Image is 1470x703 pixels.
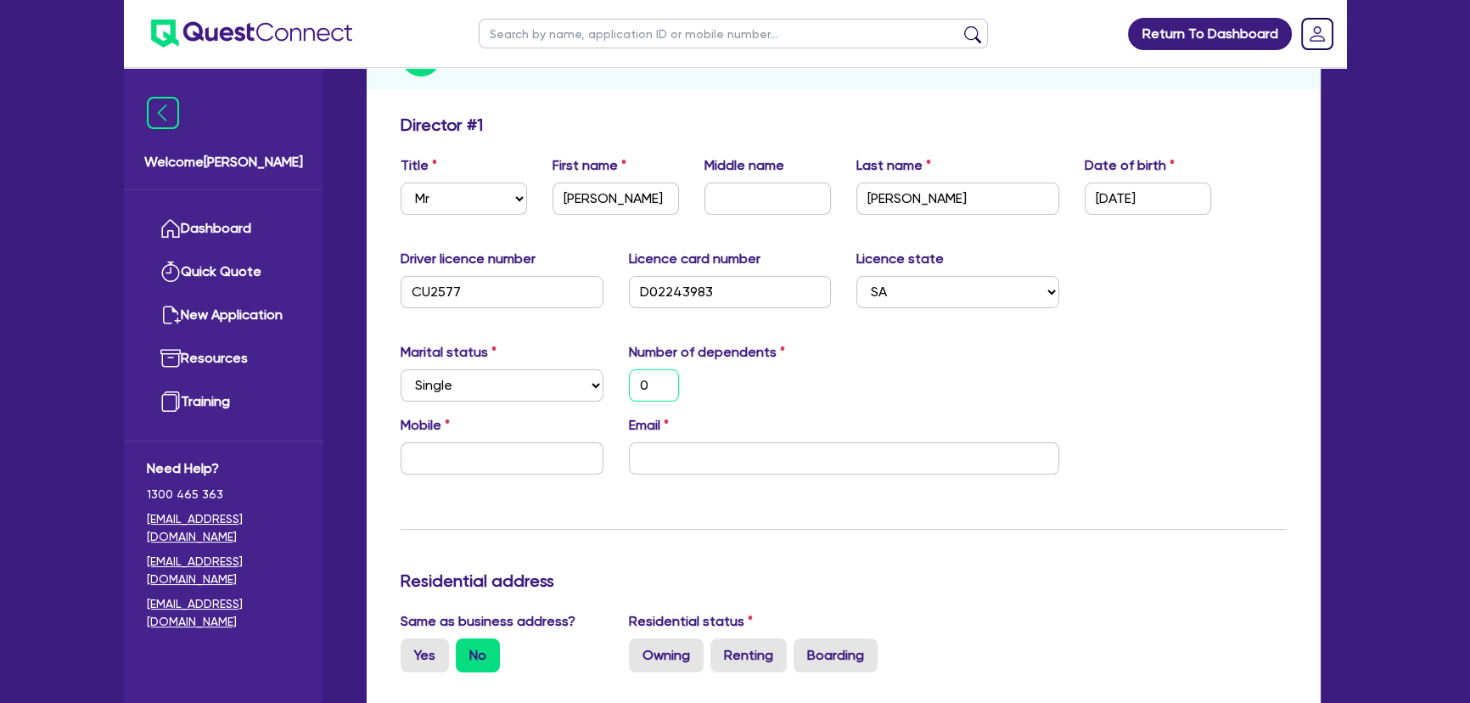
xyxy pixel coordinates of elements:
[160,262,181,282] img: quick-quote
[1085,183,1211,215] input: DD / MM / YYYY
[147,510,300,546] a: [EMAIL_ADDRESS][DOMAIN_NAME]
[147,97,179,129] img: icon-menu-close
[401,638,449,672] label: Yes
[629,249,760,269] label: Licence card number
[629,611,753,632] label: Residential status
[160,391,181,412] img: training
[147,553,300,588] a: [EMAIL_ADDRESS][DOMAIN_NAME]
[794,638,878,672] label: Boarding
[147,595,300,631] a: [EMAIL_ADDRESS][DOMAIN_NAME]
[151,20,352,48] img: quest-connect-logo-blue
[401,115,483,135] h3: Director # 1
[456,638,500,672] label: No
[629,342,785,363] label: Number of dependents
[1085,155,1175,176] label: Date of birth
[401,249,536,269] label: Driver licence number
[401,415,450,436] label: Mobile
[856,249,944,269] label: Licence state
[160,305,181,325] img: new-application
[704,155,784,176] label: Middle name
[147,250,300,294] a: Quick Quote
[479,19,988,48] input: Search by name, application ID or mobile number...
[147,337,300,380] a: Resources
[1295,12,1339,56] a: Dropdown toggle
[401,155,437,176] label: Title
[144,152,303,172] span: Welcome [PERSON_NAME]
[1128,18,1292,50] a: Return To Dashboard
[553,155,626,176] label: First name
[401,611,575,632] label: Same as business address?
[401,571,1287,591] h3: Residential address
[147,207,300,250] a: Dashboard
[160,348,181,368] img: resources
[629,638,704,672] label: Owning
[147,294,300,337] a: New Application
[401,342,497,363] label: Marital status
[147,486,300,503] span: 1300 465 363
[710,638,787,672] label: Renting
[856,155,931,176] label: Last name
[147,458,300,479] span: Need Help?
[147,380,300,424] a: Training
[629,415,669,436] label: Email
